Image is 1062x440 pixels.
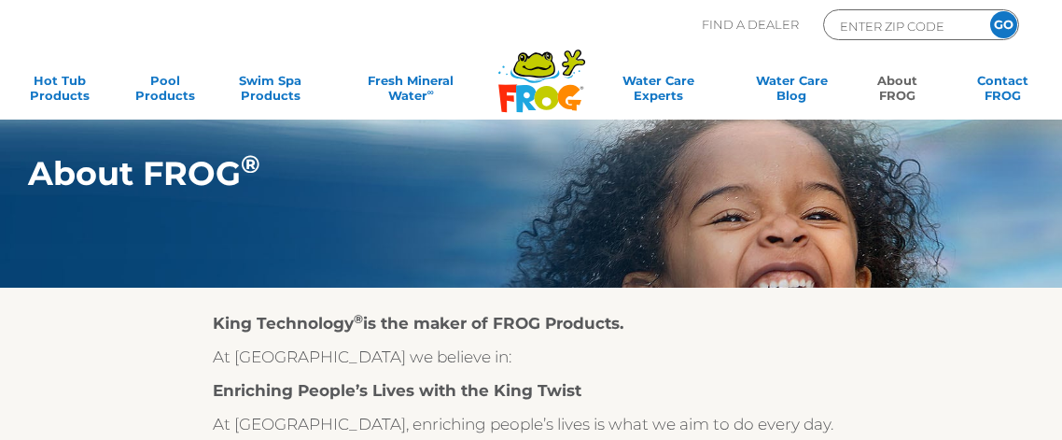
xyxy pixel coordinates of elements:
a: Fresh MineralWater∞ [335,73,487,110]
input: Zip Code Form [838,15,964,36]
a: ContactFROG [961,73,1043,110]
a: Water CareExperts [590,73,728,110]
a: Water CareBlog [750,73,832,110]
input: GO [990,11,1017,38]
p: Find A Dealer [702,9,799,40]
p: At [GEOGRAPHIC_DATA] we believe in: [213,345,848,369]
a: PoolProducts [124,73,206,110]
strong: King Technology is the maker of FROG Products. [213,314,623,333]
sup: ® [241,149,260,179]
a: Hot TubProducts [19,73,101,110]
h1: About FROG [28,155,956,192]
a: AboutFROG [856,73,938,110]
strong: Enriching People’s Lives with the King Twist [213,381,581,400]
a: Swim SpaProducts [230,73,312,110]
sup: ∞ [427,87,434,97]
sup: ® [354,312,363,326]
